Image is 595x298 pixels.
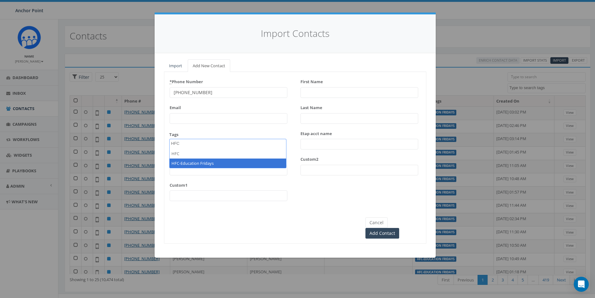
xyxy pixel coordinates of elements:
label: Last Name [300,103,322,111]
input: Enter a valid email address (e.g., example@domain.com) [170,113,287,124]
abbr: required [170,79,172,84]
div: Open Intercom Messenger [574,277,589,292]
h4: Import Contacts [164,27,426,40]
li: HFC [170,149,286,159]
input: +1 214-248-4342 [170,87,287,98]
li: HFC-Education Fridays [170,159,286,168]
textarea: Search [171,141,183,146]
label: Custom1 [170,180,187,188]
button: Cancel [365,217,388,228]
label: Custom2 [300,154,318,162]
a: Add New Contact [188,59,230,72]
label: Phone Number [170,77,203,85]
label: Tags [169,132,178,138]
a: Import [164,59,187,72]
label: Etap acct name [300,129,332,137]
label: Email [170,103,181,111]
label: First Name [300,77,323,85]
input: Add Contact [365,228,399,239]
